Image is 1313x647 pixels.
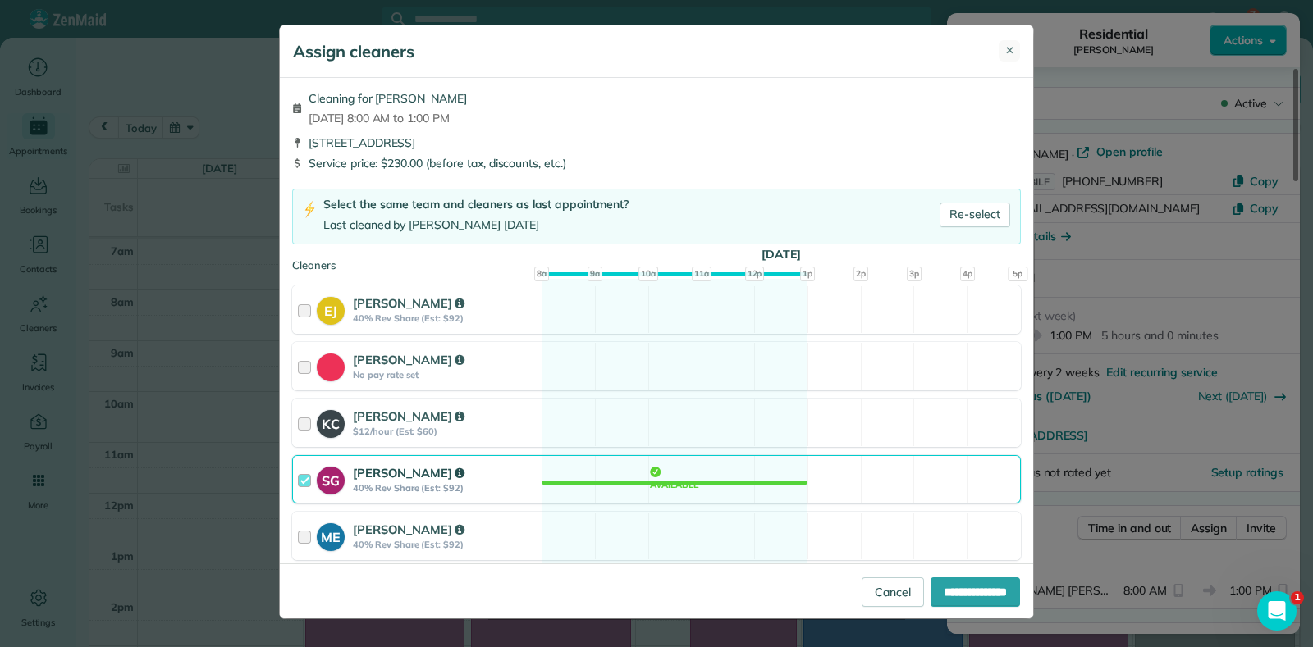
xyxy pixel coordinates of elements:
[1257,591,1297,631] iframe: Intercom live chat
[862,577,924,607] a: Cancel
[353,408,464,424] strong: [PERSON_NAME]
[353,482,537,494] strong: 40% Rev Share (Est: $92)
[353,426,537,437] strong: $12/hour (Est: $60)
[353,522,464,537] strong: [PERSON_NAME]
[292,155,1021,171] div: Service price: $230.00 (before tax, discounts, etc.)
[309,90,467,107] span: Cleaning for [PERSON_NAME]
[292,257,1021,262] div: Cleaners
[323,196,629,213] div: Select the same team and cleaners as last appointment?
[317,523,345,547] strong: ME
[317,297,345,321] strong: EJ
[940,203,1010,227] a: Re-select
[353,295,464,311] strong: [PERSON_NAME]
[292,134,1021,151] div: [STREET_ADDRESS]
[317,467,345,490] strong: SG
[323,216,629,234] div: Last cleaned by [PERSON_NAME] [DATE]
[293,40,414,63] h5: Assign cleaners
[353,369,537,380] strong: No pay rate set
[353,465,464,481] strong: [PERSON_NAME]
[353,352,464,367] strong: [PERSON_NAME]
[317,410,345,434] strong: KC
[303,201,317,218] img: lightning-bolt-icon-94e5364df696ac2de96d3a42b8a9ff6ba979493684c50e6bbbcda72601fa0d29.png
[353,312,537,324] strong: 40% Rev Share (Est: $92)
[1005,43,1014,59] span: ✕
[353,539,537,550] strong: 40% Rev Share (Est: $92)
[309,110,467,126] span: [DATE] 8:00 AM to 1:00 PM
[1291,591,1304,604] span: 1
